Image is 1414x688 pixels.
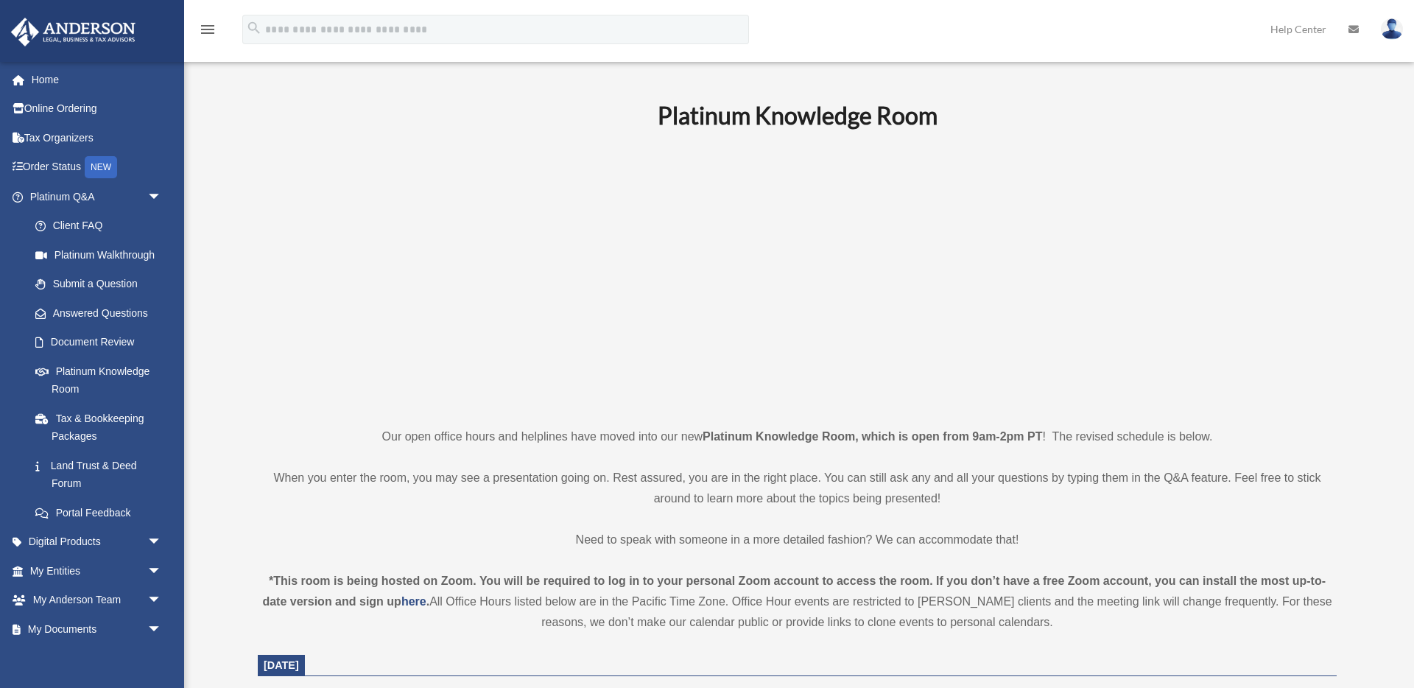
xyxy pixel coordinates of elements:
strong: Platinum Knowledge Room, which is open from 9am-2pm PT [703,430,1042,443]
a: My Anderson Teamarrow_drop_down [10,586,184,615]
a: Tax Organizers [10,123,184,152]
a: Document Review [21,328,184,357]
a: Home [10,65,184,94]
a: My Entitiesarrow_drop_down [10,556,184,586]
a: Platinum Walkthrough [21,240,184,270]
a: Land Trust & Deed Forum [21,451,184,498]
a: Platinum Q&Aarrow_drop_down [10,182,184,211]
a: menu [199,26,217,38]
a: Order StatusNEW [10,152,184,183]
span: arrow_drop_down [147,614,177,645]
a: here [401,595,426,608]
a: My Documentsarrow_drop_down [10,614,184,644]
span: arrow_drop_down [147,586,177,616]
span: arrow_drop_down [147,556,177,586]
a: Online Ordering [10,94,184,124]
i: menu [199,21,217,38]
a: Digital Productsarrow_drop_down [10,527,184,557]
div: All Office Hours listed below are in the Pacific Time Zone. Office Hour events are restricted to ... [258,571,1337,633]
p: When you enter the room, you may see a presentation going on. Rest assured, you are in the right ... [258,468,1337,509]
a: Submit a Question [21,270,184,299]
strong: *This room is being hosted on Zoom. You will be required to log in to your personal Zoom account ... [262,575,1326,608]
b: Platinum Knowledge Room [658,101,938,130]
span: [DATE] [264,659,299,671]
span: arrow_drop_down [147,527,177,558]
p: Our open office hours and helplines have moved into our new ! The revised schedule is below. [258,427,1337,447]
i: search [246,20,262,36]
img: Anderson Advisors Platinum Portal [7,18,140,46]
span: arrow_drop_down [147,182,177,212]
a: Client FAQ [21,211,184,241]
a: Answered Questions [21,298,184,328]
a: Portal Feedback [21,498,184,527]
strong: . [426,595,429,608]
a: Tax & Bookkeeping Packages [21,404,184,451]
p: Need to speak with someone in a more detailed fashion? We can accommodate that! [258,530,1337,550]
div: NEW [85,156,117,178]
img: User Pic [1381,18,1403,40]
iframe: 231110_Toby_KnowledgeRoom [577,150,1019,399]
a: Platinum Knowledge Room [21,357,177,404]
